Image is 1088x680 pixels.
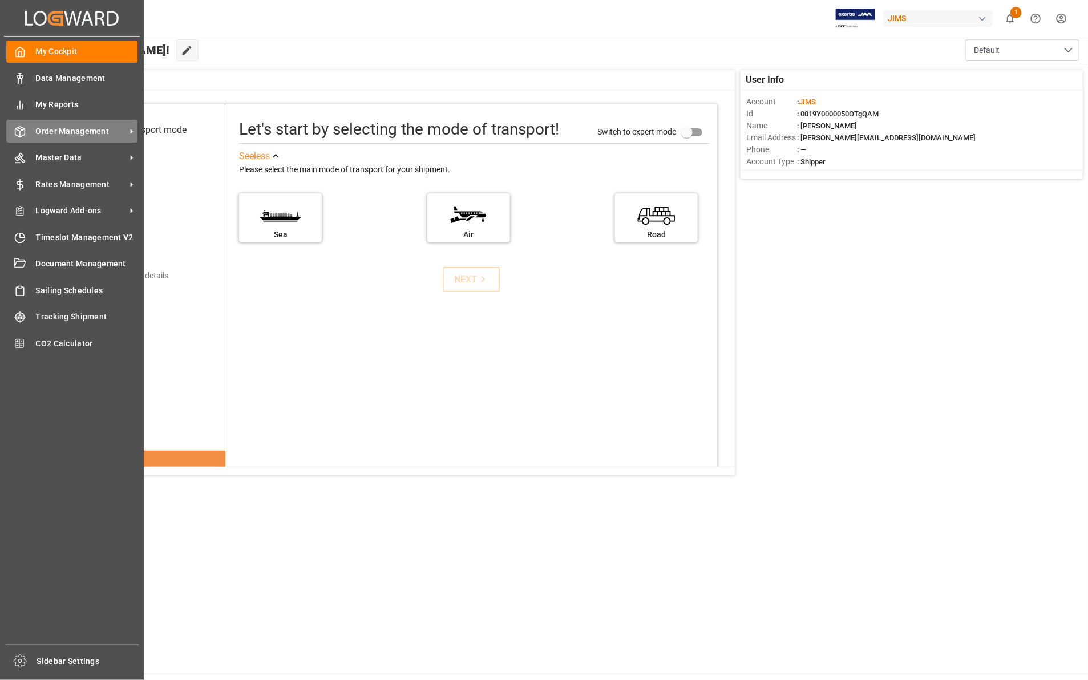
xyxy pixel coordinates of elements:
[799,98,816,106] span: JIMS
[974,44,1000,56] span: Default
[36,205,126,217] span: Logward Add-ons
[883,10,993,27] div: JIMS
[454,273,489,286] div: NEXT
[6,226,137,248] a: Timeslot Management V2
[798,145,807,154] span: : —
[798,157,826,166] span: : Shipper
[6,67,137,89] a: Data Management
[36,152,126,164] span: Master Data
[6,41,137,63] a: My Cockpit
[36,179,126,191] span: Rates Management
[798,133,976,142] span: : [PERSON_NAME][EMAIL_ADDRESS][DOMAIN_NAME]
[47,39,170,61] span: Hello [PERSON_NAME]!
[597,127,676,136] span: Switch to expert mode
[6,332,137,354] a: CO2 Calculator
[36,72,138,84] span: Data Management
[746,156,798,168] span: Account Type
[433,229,504,241] div: Air
[443,267,500,292] button: NEXT
[746,96,798,108] span: Account
[98,123,187,137] div: Select transport mode
[6,94,137,116] a: My Reports
[746,108,798,120] span: Id
[965,39,1079,61] button: open menu
[746,132,798,144] span: Email Address
[6,279,137,301] a: Sailing Schedules
[36,46,138,58] span: My Cockpit
[97,270,168,282] div: Add shipping details
[1010,7,1022,18] span: 1
[36,338,138,350] span: CO2 Calculator
[36,285,138,297] span: Sailing Schedules
[798,122,858,130] span: : [PERSON_NAME]
[621,229,692,241] div: Road
[6,306,137,328] a: Tracking Shipment
[6,253,137,275] a: Document Management
[836,9,875,29] img: Exertis%20JAM%20-%20Email%20Logo.jpg_1722504956.jpg
[746,120,798,132] span: Name
[36,258,138,270] span: Document Management
[746,144,798,156] span: Phone
[36,99,138,111] span: My Reports
[239,149,270,163] div: See less
[239,163,709,177] div: Please select the main mode of transport for your shipment.
[36,232,138,244] span: Timeslot Management V2
[746,73,784,87] span: User Info
[245,229,316,241] div: Sea
[798,98,816,106] span: :
[239,118,559,141] div: Let's start by selecting the mode of transport!
[798,110,879,118] span: : 0019Y0000050OTgQAM
[37,655,139,667] span: Sidebar Settings
[36,311,138,323] span: Tracking Shipment
[36,126,126,137] span: Order Management
[883,7,997,29] button: JIMS
[1023,6,1049,31] button: Help Center
[997,6,1023,31] button: show 1 new notifications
